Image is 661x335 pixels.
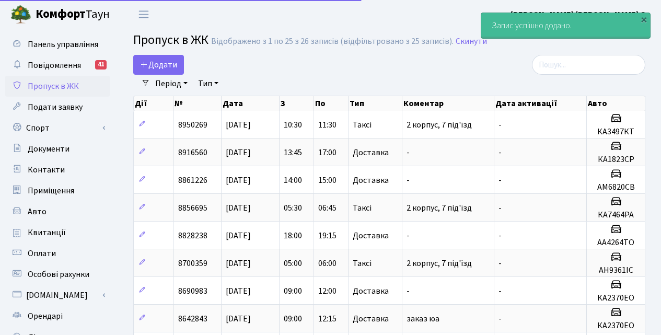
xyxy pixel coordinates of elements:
[134,96,173,111] th: Дії
[402,96,494,111] th: Коментар
[591,293,641,303] h5: КА2370ЕО
[28,185,74,197] span: Приміщення
[211,37,454,47] div: Відображено з 1 по 25 з 26 записів (відфільтровано з 25 записів).
[498,119,502,131] span: -
[28,206,47,217] span: Авто
[5,55,110,76] a: Повідомлення41
[318,230,337,241] span: 19:15
[284,285,302,297] span: 09:00
[178,119,207,131] span: 8950269
[591,238,641,248] h5: AA4264TO
[407,119,472,131] span: 2 корпус, 7 під'їзд
[178,230,207,241] span: 8828238
[407,285,410,297] span: -
[498,202,502,214] span: -
[532,55,645,75] input: Пошук...
[28,143,69,155] span: Документи
[5,222,110,243] a: Квитанції
[284,202,302,214] span: 05:30
[222,96,280,111] th: Дата
[353,176,389,184] span: Доставка
[407,230,410,241] span: -
[178,285,207,297] span: 8690983
[353,148,389,157] span: Доставка
[639,14,649,25] div: ×
[5,159,110,180] a: Контакти
[5,201,110,222] a: Авто
[353,121,372,129] span: Таксі
[511,8,648,21] a: [PERSON_NAME] [PERSON_NAME] О.
[226,202,251,214] span: [DATE]
[407,313,439,325] span: заказ юа
[28,227,66,238] span: Квитанції
[318,313,337,325] span: 12:15
[318,119,337,131] span: 11:30
[95,60,107,70] div: 41
[226,258,251,269] span: [DATE]
[178,258,207,269] span: 8700359
[494,96,587,111] th: Дата активації
[28,269,89,280] span: Особові рахунки
[353,204,372,212] span: Таксі
[498,258,502,269] span: -
[226,175,251,186] span: [DATE]
[318,202,337,214] span: 06:45
[5,97,110,118] a: Подати заявку
[28,248,56,259] span: Оплати
[498,175,502,186] span: -
[284,119,302,131] span: 10:30
[36,6,86,22] b: Комфорт
[28,60,81,71] span: Повідомлення
[10,4,31,25] img: logo.png
[353,232,389,240] span: Доставка
[5,34,110,55] a: Панель управління
[5,306,110,327] a: Орендарі
[407,147,410,158] span: -
[5,118,110,138] a: Спорт
[28,101,83,113] span: Подати заявку
[353,287,389,295] span: Доставка
[226,285,251,297] span: [DATE]
[140,59,177,71] span: Додати
[498,285,502,297] span: -
[511,9,648,20] b: [PERSON_NAME] [PERSON_NAME] О.
[36,6,110,24] span: Таун
[318,285,337,297] span: 12:00
[5,264,110,285] a: Особові рахунки
[28,164,65,176] span: Контакти
[133,31,208,49] span: Пропуск в ЖК
[5,243,110,264] a: Оплати
[481,13,650,38] div: Запис успішно додано.
[349,96,402,111] th: Тип
[353,259,372,268] span: Таксі
[5,138,110,159] a: Документи
[131,6,157,23] button: Переключити навігацію
[5,285,110,306] a: [DOMAIN_NAME]
[226,119,251,131] span: [DATE]
[178,175,207,186] span: 8861226
[318,175,337,186] span: 15:00
[5,76,110,97] a: Пропуск в ЖК
[498,313,502,325] span: -
[314,96,349,111] th: По
[28,80,79,92] span: Пропуск в ЖК
[284,258,302,269] span: 05:00
[318,147,337,158] span: 17:00
[226,313,251,325] span: [DATE]
[284,230,302,241] span: 18:00
[591,127,641,137] h5: КА3497КТ
[178,202,207,214] span: 8856695
[284,175,302,186] span: 14:00
[284,147,302,158] span: 13:45
[407,202,472,214] span: 2 корпус, 7 під'їзд
[591,182,641,192] h5: АМ6820СВ
[407,175,410,186] span: -
[498,230,502,241] span: -
[5,180,110,201] a: Приміщення
[591,155,641,165] h5: КА1823СР
[280,96,314,111] th: З
[591,321,641,331] h5: КА2370ЕО
[498,147,502,158] span: -
[28,39,98,50] span: Панель управління
[226,147,251,158] span: [DATE]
